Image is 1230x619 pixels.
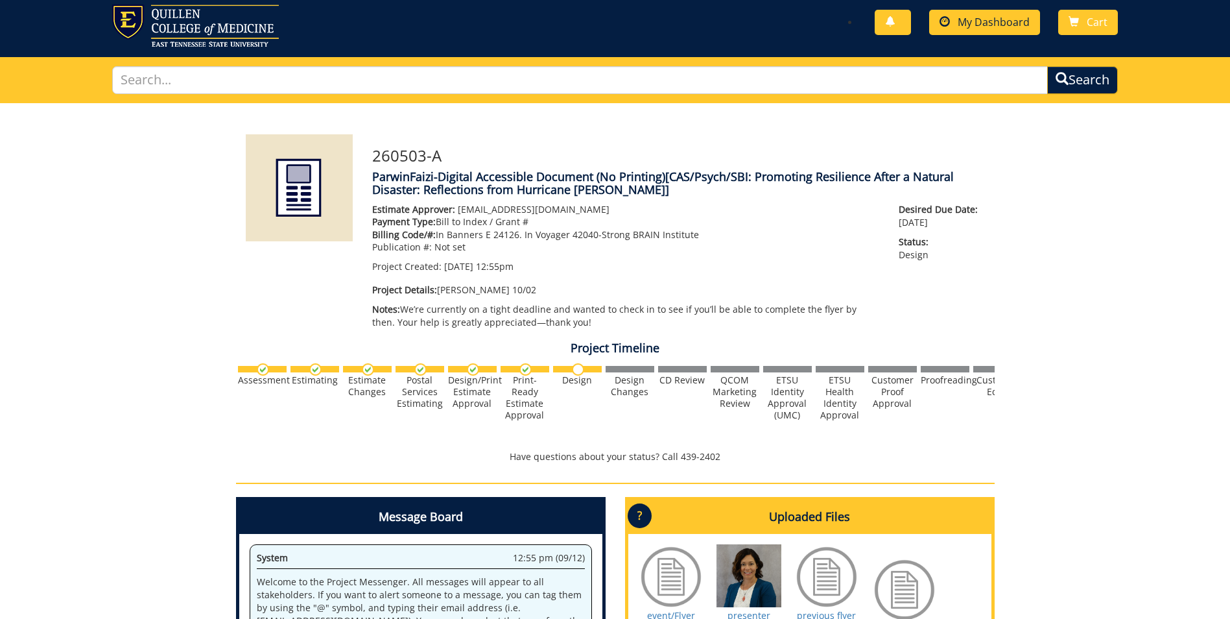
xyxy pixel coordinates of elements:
[290,374,339,386] div: Estimating
[606,374,654,398] div: Design Changes
[501,374,549,421] div: Print-Ready Estimate Approval
[372,215,436,228] span: Payment Type:
[816,374,864,421] div: ETSU Health Identity Approval
[372,260,442,273] span: Project Created:
[372,203,880,216] p: [EMAIL_ADDRESS][DOMAIN_NAME]
[309,363,322,376] img: checkmark
[238,374,287,386] div: Assessment
[658,374,707,386] div: CD Review
[899,236,984,249] span: Status:
[434,241,466,253] span: Not set
[1047,66,1118,94] button: Search
[899,203,984,229] p: [DATE]
[1058,10,1118,35] a: Cart
[929,10,1040,35] a: My Dashboard
[396,374,444,409] div: Postal Services Estimating
[899,203,984,216] span: Desired Due Date:
[372,215,880,228] p: Bill to Index / Grant #
[628,504,652,528] p: ?
[553,374,602,386] div: Design
[958,15,1030,29] span: My Dashboard
[414,363,427,376] img: checkmark
[1087,15,1107,29] span: Cart
[372,169,954,197] span: [CAS/Psych/SBI: Promoting Resilience After a Natural Disaster: Reflections from Hurricane [PERSON...
[372,228,880,241] p: In Banners E 24126. In Voyager 42040-Strong BRAIN Institute
[467,363,479,376] img: checkmark
[239,500,602,534] h4: Message Board
[372,228,436,241] span: Billing Code/#:
[236,450,995,463] p: Have questions about your status? Call 439-2402
[372,284,437,296] span: Project Details:
[513,552,585,564] span: 12:55 pm (09/12)
[343,374,392,398] div: Estimate Changes
[372,284,880,297] p: [PERSON_NAME] 10/02
[372,303,400,315] span: Notes:
[112,5,279,47] img: ETSU logo
[444,260,514,273] span: [DATE] 12:55pm
[372,171,985,197] h4: ParwinFaizi-Digital Accessible Document (No Printing)
[246,134,353,241] img: Product featured image
[711,374,759,409] div: QCOM Marketing Review
[362,363,374,376] img: checkmark
[257,552,288,564] span: System
[257,363,269,376] img: checkmark
[973,374,1022,398] div: Customer Edits
[236,342,995,355] h4: Project Timeline
[868,374,917,409] div: Customer Proof Approval
[519,363,532,376] img: checkmark
[372,241,432,253] span: Publication #:
[112,66,1048,94] input: Search...
[572,363,584,376] img: no
[372,147,985,164] h3: 260503-A
[763,374,812,421] div: ETSU Identity Approval (UMC)
[921,374,969,386] div: Proofreading
[448,374,497,409] div: Design/Print Estimate Approval
[899,236,984,261] p: Design
[628,500,991,534] h4: Uploaded Files
[372,203,455,215] span: Estimate Approver:
[372,303,880,329] p: We’re currently on a tight deadline and wanted to check in to see if you’ll be able to complete t...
